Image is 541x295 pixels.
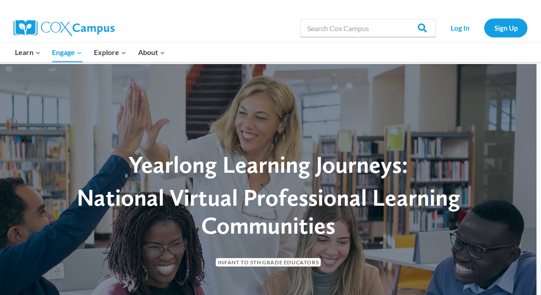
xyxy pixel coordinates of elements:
span: Learn [15,46,41,58]
input: Search Cox Campus [301,19,436,37]
nav: Secondary Navigation [440,18,527,37]
span: Explore [94,46,126,58]
span: About [138,46,165,58]
nav: Primary Navigation [9,43,171,62]
img: Cox Campus [14,20,115,36]
span: Yearlong Learning Journeys: [129,150,408,179]
span: Infant to 5th Grade Educators [216,258,321,267]
span: Engage [52,46,82,58]
a: Sign Up [484,18,527,37]
span: National Virtual Professional Learning Communities [77,183,460,240]
a: Log In [440,18,480,37]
